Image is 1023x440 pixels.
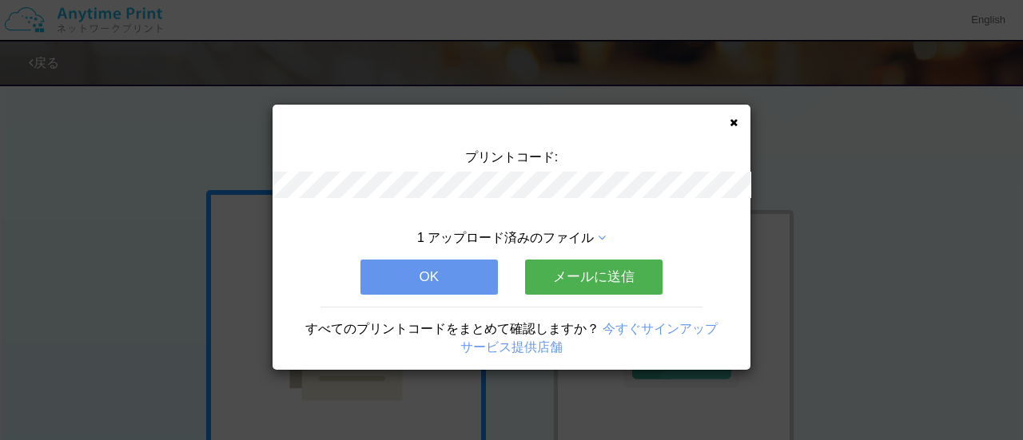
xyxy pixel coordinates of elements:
[603,322,718,335] a: 今すぐサインアップ
[417,231,594,244] span: 1 アップロード済みのファイル
[305,322,599,335] span: すべてのプリントコードをまとめて確認しますか？
[465,150,558,164] span: プリントコード:
[360,260,498,295] button: OK
[460,340,563,354] a: サービス提供店舗
[525,260,663,295] button: メールに送信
